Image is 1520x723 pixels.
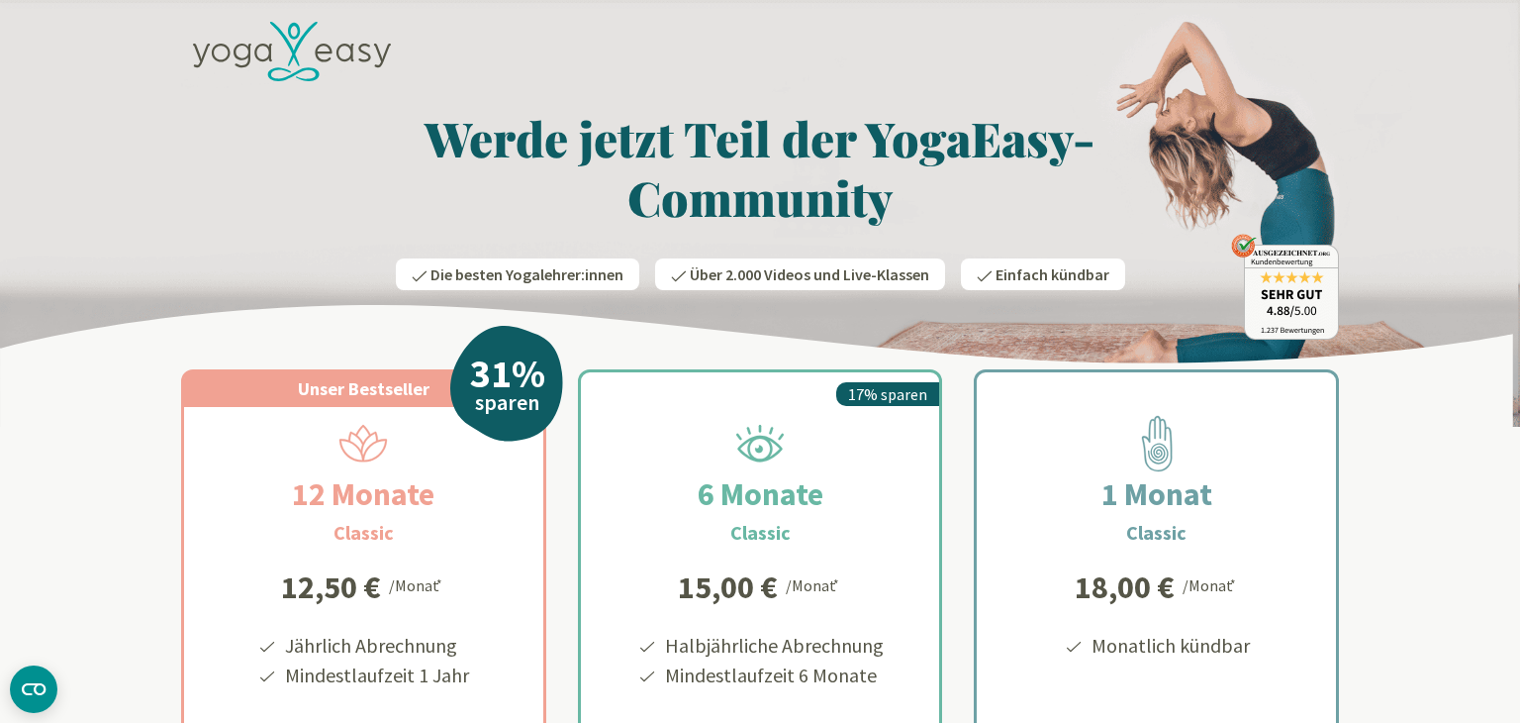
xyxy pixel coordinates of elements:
div: 31% [470,354,545,393]
div: /Monat [389,571,445,597]
li: Monatlich kündbar [1089,631,1250,661]
div: /Monat [1183,571,1239,597]
div: 18,00 € [1075,571,1175,603]
span: Unser Bestseller [298,377,429,400]
li: Mindestlaufzeit 6 Monate [662,661,884,690]
div: 15,00 € [678,571,778,603]
div: 12,50 € [281,571,381,603]
li: Jährlich Abrechnung [282,631,469,661]
img: ausgezeichnet_badge.png [1231,234,1339,340]
h2: 6 Monate [650,470,871,518]
button: CMP-Widget öffnen [10,666,57,713]
span: sparen [475,393,539,413]
h2: 1 Monat [1054,470,1260,518]
h3: Classic [333,518,394,548]
li: Halbjährliche Abrechnung [662,631,884,661]
div: 17% sparen [836,382,939,406]
div: /Monat [786,571,842,597]
span: Über 2.000 Videos und Live-Klassen [690,264,929,284]
h1: Werde jetzt Teil der YogaEasy-Community [181,108,1339,227]
h2: 12 Monate [244,470,482,518]
span: Einfach kündbar [996,264,1109,284]
h3: Classic [730,518,791,548]
h3: Classic [1126,518,1187,548]
li: Mindestlaufzeit 1 Jahr [282,661,469,690]
span: Die besten Yogalehrer:innen [430,264,623,284]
